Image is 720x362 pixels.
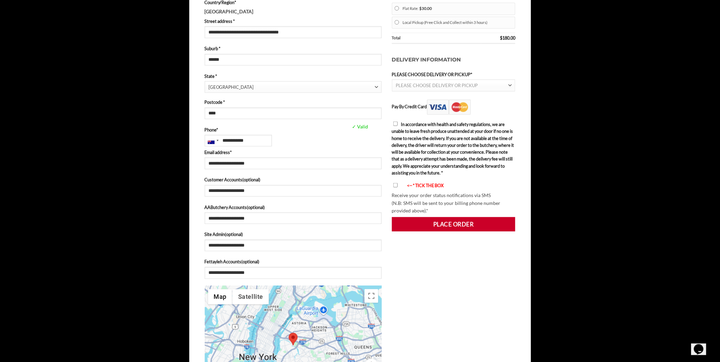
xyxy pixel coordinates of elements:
label: Flat Rate: [403,4,513,13]
span: $ [500,35,502,41]
button: Show street map [208,289,233,305]
span: (optional) [247,205,265,210]
label: Email address [205,149,382,156]
label: Local Pickup (Free Click and Collect within 3 hours) [403,18,513,27]
input: In accordance with health and safety regulations, we are unable to leave fresh produce unattended... [393,122,398,126]
span: PLEASE CHOOSE DELIVERY OR PICKUP [396,83,478,88]
span: State [205,81,382,93]
span: $ [420,6,422,11]
span: New South Wales [208,82,375,93]
label: Site Admin [205,231,382,238]
span: ✓ Valid [351,123,418,131]
button: Place order [392,217,516,232]
bdi: 180.00 [500,35,515,41]
img: Pay By Credit Card [427,100,471,115]
label: Street address [205,18,382,25]
label: Fettayleh Accounts [205,259,382,265]
iframe: chat widget [691,335,713,355]
img: arrow-blink.gif [401,184,407,189]
p: Receive your order status notifications via SMS (N.B: SMS will be sent to your billing phone numb... [392,192,516,215]
label: Phone [205,126,382,133]
font: <-- * TICK THE BOX [407,183,444,189]
button: Show satellite imagery [232,289,269,305]
label: Customer Accounts [205,176,382,183]
th: Total [392,33,481,44]
label: Pay By Credit Card [392,104,471,109]
span: (optional) [225,232,243,237]
span: (optional) [243,177,261,182]
button: Toggle fullscreen view [365,289,378,303]
h3: Delivery Information [392,49,516,71]
label: Suburb [205,45,382,52]
label: PLEASE CHOOSE DELIVERY OR PICKUP [392,71,516,78]
div: Australia: +61 [205,135,221,146]
label: AAButchery Accounts [205,204,382,211]
span: In accordance with health and safety regulations, we are unable to leave fresh produce unattended... [392,122,514,176]
label: Postcode [205,99,382,106]
span: (optional) [242,259,260,265]
strong: [GEOGRAPHIC_DATA] [205,9,254,14]
input: <-- * TICK THE BOX [393,183,398,187]
bdi: 30.00 [420,6,432,11]
label: State [205,73,382,80]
